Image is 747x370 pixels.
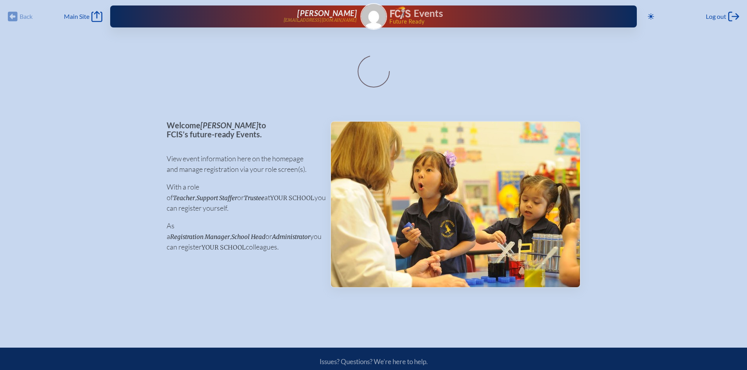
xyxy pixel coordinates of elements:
[236,357,512,366] p: Issues? Questions? We’re here to help.
[196,194,237,202] span: Support Staffer
[202,244,246,251] span: your school
[389,19,612,24] span: Future Ready
[706,13,726,20] span: Log out
[170,233,230,241] span: Registration Manager
[272,233,310,241] span: Administrator
[167,221,318,252] p: As a , or you can register colleagues.
[361,4,386,29] img: Gravatar
[167,153,318,175] p: View event information here on the homepage and manage registration via your role screen(s).
[284,18,357,23] p: [EMAIL_ADDRESS][DOMAIN_NAME]
[167,121,318,139] p: Welcome to FCIS’s future-ready Events.
[231,233,265,241] span: School Head
[270,194,314,202] span: your school
[64,13,89,20] span: Main Site
[135,9,357,24] a: [PERSON_NAME][EMAIL_ADDRESS][DOMAIN_NAME]
[64,11,102,22] a: Main Site
[331,122,580,287] img: Events
[297,8,357,18] span: [PERSON_NAME]
[244,194,264,202] span: Trustee
[200,120,258,130] span: [PERSON_NAME]
[173,194,195,202] span: Teacher
[360,3,387,30] a: Gravatar
[167,182,318,213] p: With a role of , or at you can register yourself.
[390,6,612,24] div: FCIS Events — Future ready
